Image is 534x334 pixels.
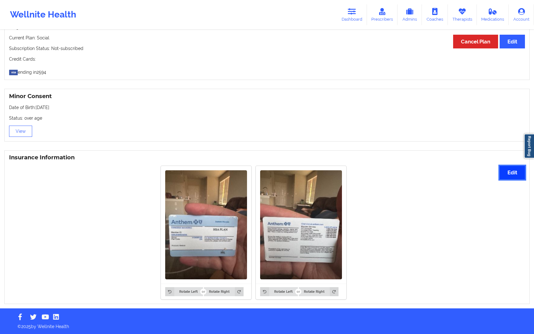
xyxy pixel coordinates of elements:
[500,35,525,48] button: Edit
[165,287,203,296] button: Rotate Left
[509,4,534,25] a: Account
[9,35,525,41] p: Current Plan: Social
[9,93,525,100] h3: Minor Consent
[477,4,509,25] a: Medications
[337,4,367,25] a: Dashboard
[9,154,525,161] h3: Insurance Information
[367,4,398,25] a: Prescribers
[299,287,339,296] button: Rotate Right
[9,67,525,75] p: ending in 2594
[9,45,525,52] p: Subscription Status: Not-subscribed
[13,319,521,330] p: © 2025 by Wellnite Health
[524,134,534,158] a: Report Bug
[9,56,525,62] p: Credit Cards:
[448,4,477,25] a: Therapists
[500,166,525,179] button: Edit
[422,4,448,25] a: Coaches
[260,287,298,296] button: Rotate Left
[9,104,525,111] p: Date of Birth: [DATE]
[260,170,342,279] img: Vanessa Navarro
[398,4,422,25] a: Admins
[204,287,244,296] button: Rotate Right
[165,170,247,279] img: Vanessa Navarro
[9,115,525,121] p: Status: over age
[453,35,498,48] button: Cancel Plan
[9,126,32,137] button: View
